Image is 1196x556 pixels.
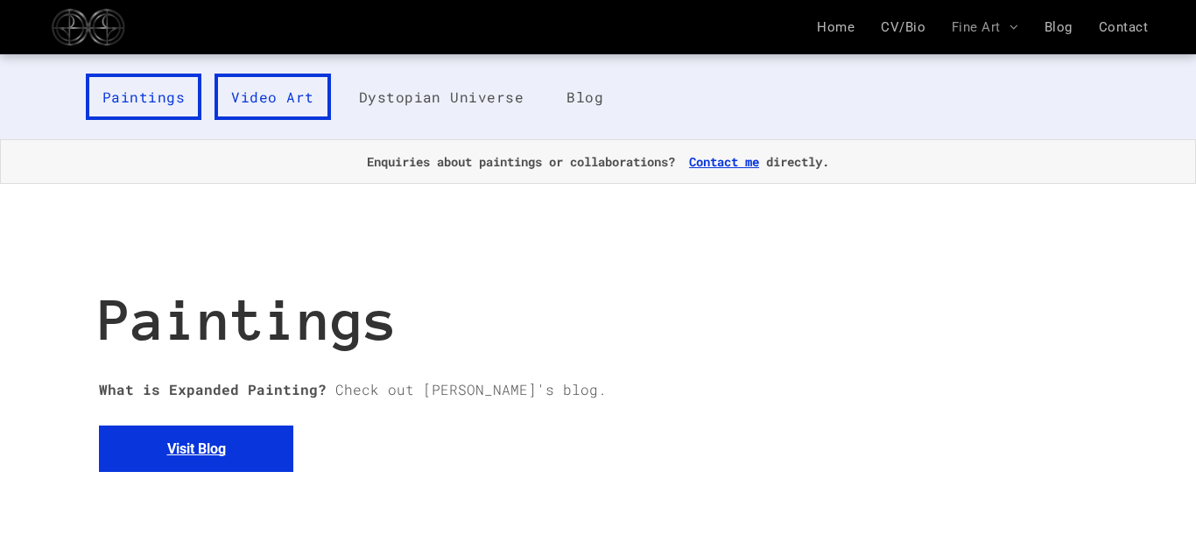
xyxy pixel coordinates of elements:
[367,153,675,170] strong: Enquiries about paintings or collaborations?
[167,440,226,457] span: Visit Blog
[215,74,330,120] a: Video Art
[99,426,293,472] a: Visit Blog
[804,19,868,35] a: Home
[868,19,939,35] a: CV/Bio
[344,74,539,120] a: Dystopian Universe
[231,88,313,106] span: Video Art
[939,19,1031,35] a: Fine Art
[1086,19,1161,35] a: Contact
[86,74,201,120] a: Paintings
[99,380,327,398] strong: What is Expanded Painting?
[99,289,398,351] span: Paintings
[335,380,607,398] span: Check out [PERSON_NAME]'s blog.
[766,153,829,170] strong: directly.
[689,153,759,170] a: Contact me
[1031,19,1086,35] a: Blog
[552,74,618,120] a: Blog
